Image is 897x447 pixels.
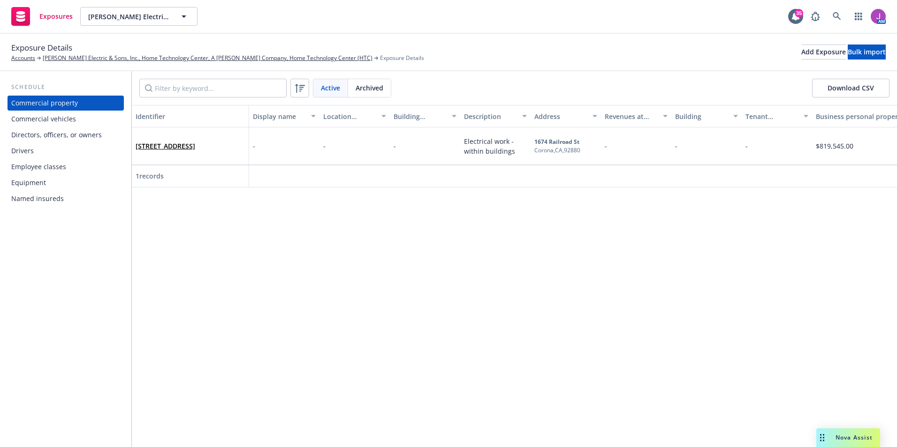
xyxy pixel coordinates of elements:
button: Address [531,105,601,127]
img: photo [871,9,886,24]
button: Building [671,105,742,127]
button: Bulk import [848,45,886,60]
div: Add Exposure [801,45,846,59]
div: Location number [323,112,376,121]
a: [PERSON_NAME] Electric & Sons, Inc., Home Technology Center, A [PERSON_NAME] Company, Home Techno... [43,54,372,62]
span: $819,545.00 [816,142,853,150]
div: Equipment [11,175,46,190]
a: Employee classes [8,159,124,174]
a: Accounts [11,54,35,62]
div: Employee classes [11,159,66,174]
span: - [394,142,396,150]
button: Description [460,105,531,127]
div: Corona , CA , 92880 [534,146,580,155]
span: Active [321,83,340,93]
button: Location number [319,105,390,127]
button: Display name [249,105,319,127]
div: Building number [394,112,446,121]
div: Display name [253,112,305,121]
button: Building number [390,105,460,127]
button: Revenues at location [601,105,671,127]
a: Switch app [849,7,868,26]
span: - [253,141,255,151]
div: Identifier [136,112,245,121]
button: Nova Assist [816,428,880,447]
div: 35 [795,9,803,17]
a: Exposures [8,3,76,30]
a: Drivers [8,143,124,158]
div: Drivers [11,143,34,158]
div: Directors, officers, or owners [11,127,102,142]
div: Building [675,112,728,121]
a: Report a Bug [806,7,825,26]
span: Electrical work - within buildings [464,137,516,156]
button: [PERSON_NAME] Electric & Sons, Inc., Home Technology Center, A [PERSON_NAME] Company, Home Techno... [80,7,198,26]
div: Drag to move [816,428,828,447]
span: - [745,142,748,150]
span: - [323,142,326,150]
div: Commercial vehicles [11,112,76,127]
input: Filter by keyword... [139,79,287,97]
span: Archived [356,83,383,93]
a: Commercial vehicles [8,112,124,127]
span: [STREET_ADDRESS] [136,141,195,151]
span: Nova Assist [836,433,873,441]
div: Description [464,112,517,121]
button: Download CSV [812,79,889,97]
span: 1 records [136,171,164,180]
div: Bulk import [848,45,886,59]
a: Commercial property [8,96,124,111]
div: Schedule [8,82,124,92]
a: Named insureds [8,191,124,206]
div: Tenant improvements [745,112,798,121]
div: Revenues at location [605,112,657,121]
a: [STREET_ADDRESS] [136,142,195,150]
a: Search [828,7,846,26]
a: Equipment [8,175,124,190]
b: 1674 Railroad St [534,138,579,146]
span: Exposure Details [380,54,424,62]
button: Add Exposure [801,45,846,60]
div: Named insureds [11,191,64,206]
span: Exposures [39,13,73,20]
div: Address [534,112,587,121]
a: Directors, officers, or owners [8,127,124,142]
div: Commercial property [11,96,78,111]
span: - [605,142,607,150]
span: [PERSON_NAME] Electric & Sons, Inc., Home Technology Center, A [PERSON_NAME] Company, Home Techno... [88,12,169,22]
button: Identifier [132,105,249,127]
span: Exposure Details [11,42,72,54]
button: Tenant improvements [742,105,812,127]
span: - [675,142,677,150]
